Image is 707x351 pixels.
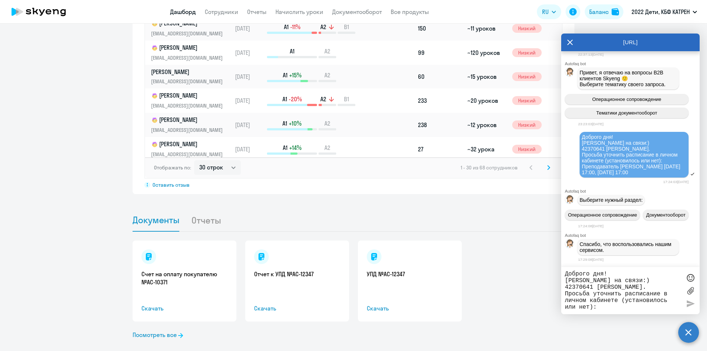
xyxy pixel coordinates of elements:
a: Отчет к УПД №AC-12347 [254,270,340,278]
td: 60 [415,65,464,88]
td: ~11 уроков [464,16,509,41]
span: Скачать [367,304,453,313]
time: 22:37:13[DATE] [578,52,604,56]
time: 23:23:03[DATE] [578,122,604,126]
img: child [151,141,158,148]
td: 150 [415,16,464,41]
span: Выберите нужный раздел: [580,197,643,203]
td: [DATE] [232,88,266,113]
span: Доброго дня! [PERSON_NAME] на связи:) 42370641 [PERSON_NAME]. Просьба уточнить расписание в лично... [582,134,682,175]
p: [PERSON_NAME] [151,19,227,28]
button: Балансbalance [585,4,623,19]
span: Низкий [512,120,542,129]
a: [PERSON_NAME][EMAIL_ADDRESS][DOMAIN_NAME] [151,68,232,85]
span: Оставить отзыв [152,182,190,188]
p: [EMAIL_ADDRESS][DOMAIN_NAME] [151,54,227,62]
span: Низкий [512,48,542,57]
div: Autofaq bot [565,189,700,193]
a: Документооборот [332,8,382,15]
button: RU [537,4,561,19]
button: Операционное сопровождение [565,210,640,220]
a: child[PERSON_NAME][EMAIL_ADDRESS][DOMAIN_NAME] [151,116,232,134]
span: A1 [284,23,289,31]
span: Низкий [512,24,542,33]
img: bot avatar [565,239,574,250]
a: child[PERSON_NAME][EMAIL_ADDRESS][DOMAIN_NAME] [151,19,232,38]
span: +10% [289,119,302,127]
ul: Tabs [133,209,574,232]
span: +15% [289,71,302,79]
span: Документооборот [646,212,686,218]
span: B1 [344,23,349,31]
span: RU [542,7,549,16]
span: Скачать [141,304,228,313]
a: child[PERSON_NAME][EMAIL_ADDRESS][DOMAIN_NAME] [151,91,232,110]
td: 238 [415,113,464,137]
span: Операционное сопровождение [568,212,637,218]
div: Баланс [589,7,609,16]
a: Посмотреть все [133,330,183,339]
span: A1 [282,95,287,103]
p: [EMAIL_ADDRESS][DOMAIN_NAME] [151,102,227,110]
a: child[PERSON_NAME][EMAIL_ADDRESS][DOMAIN_NAME] [151,43,232,62]
p: [EMAIL_ADDRESS][DOMAIN_NAME] [151,126,227,134]
td: [DATE] [232,16,266,41]
img: child [151,44,158,52]
span: Тематики документооборот [596,110,657,116]
img: bot avatar [565,68,574,78]
div: Autofaq bot [565,233,700,238]
td: ~12 уроков [464,113,509,137]
time: 17:24:03[DATE] [663,180,689,184]
p: [PERSON_NAME] [151,68,227,76]
span: A2 [324,47,330,55]
time: 17:24:08[DATE] [578,224,604,228]
td: 27 [415,137,464,161]
span: Привет, я отвечаю на вопросы B2B клиентов Skyeng 🙂 Выберите тематику своего запроса. [580,70,666,87]
span: A2 [320,23,326,31]
a: child[PERSON_NAME][EMAIL_ADDRESS][DOMAIN_NAME] [151,140,232,158]
button: Документооборот [643,210,689,220]
span: Скачать [254,304,340,313]
img: child [151,20,158,27]
a: Все продукты [391,8,429,15]
div: Autofaq bot [565,62,700,66]
a: Дашборд [170,8,196,15]
a: Сотрудники [205,8,238,15]
td: 233 [415,88,464,113]
span: A1 [290,47,295,55]
span: A1 [282,119,287,127]
td: [DATE] [232,65,266,88]
label: Лимит 10 файлов [685,285,696,296]
span: A1 [283,144,288,152]
span: Низкий [512,72,542,81]
p: [EMAIL_ADDRESS][DOMAIN_NAME] [151,150,227,158]
button: Операционное сопровождение [565,94,689,105]
span: Отображать по: [154,164,191,171]
span: A2 [324,71,330,79]
span: -20% [289,95,302,103]
span: Документы [133,214,179,225]
span: A2 [324,144,330,152]
td: [DATE] [232,113,266,137]
a: Отчеты [247,8,267,15]
span: Спасибо, что воспользовались нашим сервисом. [580,241,673,253]
p: 2022 Дети, КБФ КАТРЕН [632,7,690,16]
p: [PERSON_NAME] [151,43,227,52]
td: ~15 уроков [464,65,509,88]
button: 2022 Дети, КБФ КАТРЕН [628,3,701,21]
span: Низкий [512,145,542,154]
img: bot avatar [565,195,574,206]
td: ~32 урока [464,137,509,161]
td: ~20 уроков [464,88,509,113]
span: Низкий [512,96,542,105]
td: ~120 уроков [464,41,509,65]
span: B1 [344,95,349,103]
p: [PERSON_NAME] [151,140,227,149]
span: -11% [290,23,300,31]
td: 99 [415,41,464,65]
p: [PERSON_NAME] [151,91,227,100]
img: child [151,92,158,99]
td: [DATE] [232,137,266,161]
span: +14% [289,144,302,152]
